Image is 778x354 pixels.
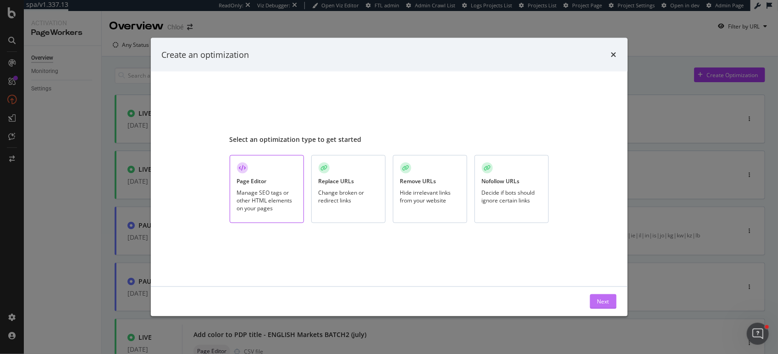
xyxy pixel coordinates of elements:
button: Next [590,294,617,309]
div: times [611,49,617,61]
div: Page Editor [237,177,267,185]
div: Nofollow URLs [482,177,520,185]
iframe: Intercom live chat [747,323,769,345]
div: Replace URLs [319,177,354,185]
div: Manage SEO tags or other HTML elements on your pages [237,189,297,212]
div: Change broken or redirect links [319,189,378,204]
div: modal [151,38,628,316]
div: Create an optimization [162,49,249,61]
div: Decide if bots should ignore certain links [482,189,541,204]
div: Hide irrelevant links from your website [400,189,460,204]
div: Next [597,298,609,305]
div: Select an optimization type to get started [230,135,549,144]
div: Remove URLs [400,177,436,185]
